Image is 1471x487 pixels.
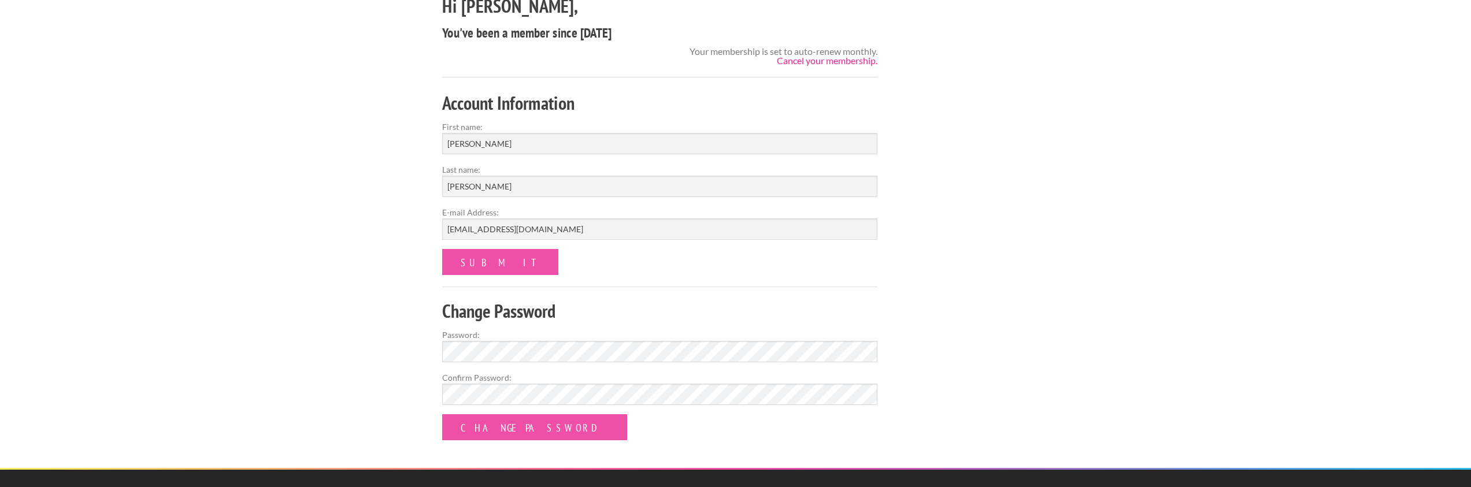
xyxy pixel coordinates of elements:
[442,90,877,116] h2: Account Information
[442,206,877,218] label: E-mail Address:
[442,329,877,341] label: Password:
[442,414,627,440] input: Change Password
[442,298,877,324] h2: Change Password
[777,55,877,66] a: Cancel your membership.
[442,24,877,42] h4: You've been a member since [DATE]
[442,163,877,176] label: Last name:
[690,47,877,65] div: Your membership is set to auto-renew monthly.
[442,121,877,133] label: First name:
[442,371,877,384] label: Confirm Password:
[442,249,558,275] input: Submit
